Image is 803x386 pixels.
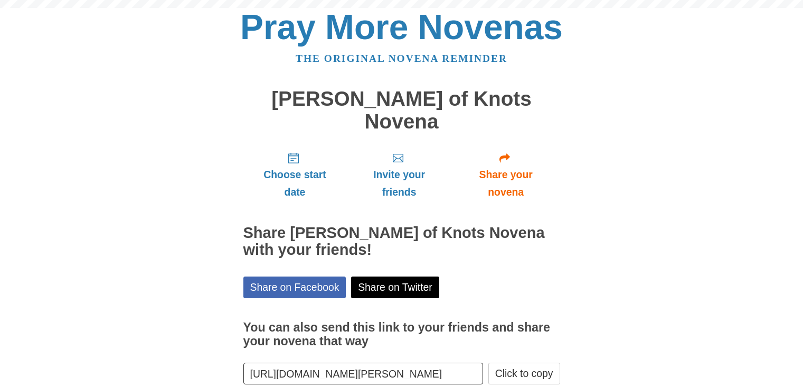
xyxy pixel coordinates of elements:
[488,363,560,384] button: Click to copy
[243,277,346,298] a: Share on Facebook
[357,166,441,201] span: Invite your friends
[346,143,451,206] a: Invite your friends
[462,166,550,201] span: Share your novena
[240,7,563,47] a: Pray More Novenas
[296,53,507,64] a: The original novena reminder
[243,88,560,133] h1: [PERSON_NAME] of Knots Novena
[254,166,336,201] span: Choose start date
[452,143,560,206] a: Share your novena
[243,225,560,259] h2: Share [PERSON_NAME] of Knots Novena with your friends!
[351,277,439,298] a: Share on Twitter
[243,143,347,206] a: Choose start date
[243,321,560,348] h3: You can also send this link to your friends and share your novena that way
